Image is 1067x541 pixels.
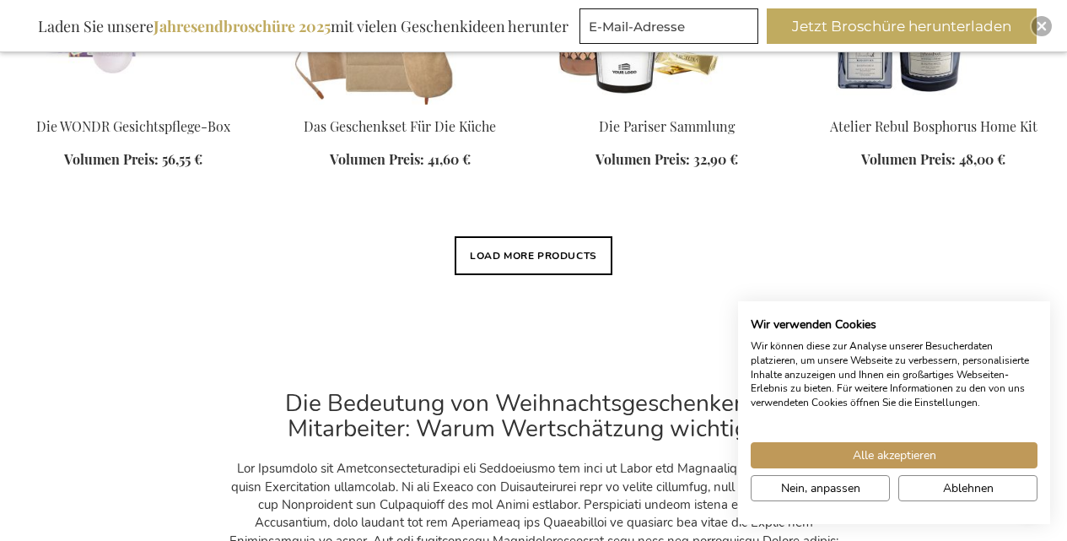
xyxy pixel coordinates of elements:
img: Close [1037,21,1047,31]
button: cookie Einstellungen anpassen [751,475,890,501]
span: Alle akzeptieren [853,446,936,464]
a: Die Pariser Sammlung [599,117,735,135]
a: Volumen Preis: 56,55 € [64,150,202,170]
span: Volumen Preis: [861,150,956,168]
a: Atelier Rebul Bosphorus Home Kit [830,117,1037,135]
a: The WONDR Facial Treat Box [13,96,253,112]
span: 32,90 € [693,150,738,168]
p: Wir können diese zur Analyse unserer Besucherdaten platzieren, um unsere Webseite zu verbessern, ... [751,339,1037,410]
a: Volumen Preis: 41,60 € [330,150,471,170]
span: 56,55 € [162,150,202,168]
h2: Die Bedeutung von Weihnachtsgeschenken für Mitarbeiter: Warum Wertschätzung wichtig ist [226,391,842,443]
a: Volumen Preis: 32,90 € [595,150,738,170]
a: Atelier Rebul Bosphorus Home Kit [814,96,1054,112]
input: E-Mail-Adresse [579,8,758,44]
h2: Wir verwenden Cookies [751,317,1037,333]
a: Die WONDR Gesichtspflege-Box [36,117,230,135]
button: Akzeptieren Sie alle cookies [751,442,1037,468]
div: Laden Sie unsere mit vielen Geschenkideen herunter [30,8,576,44]
button: Alle verweigern cookies [898,475,1037,501]
span: Ablehnen [943,479,994,497]
a: The Parisian Collection [547,96,787,112]
span: Volumen Preis: [595,150,690,168]
span: Volumen Preis: [330,150,424,168]
button: Load More Products [455,236,612,275]
span: 41,60 € [428,150,471,168]
span: 48,00 € [959,150,1005,168]
b: Jahresendbroschüre 2025 [154,16,331,36]
span: Volumen Preis: [64,150,159,168]
a: Das Geschenkset Für Die Küche [304,117,496,135]
a: Volumen Preis: 48,00 € [861,150,1005,170]
a: The Kitchen Gift Set [280,96,520,112]
span: Nein, anpassen [781,479,860,497]
form: marketing offers and promotions [579,8,763,49]
div: Close [1032,16,1052,36]
button: Jetzt Broschüre herunterladen [767,8,1037,44]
